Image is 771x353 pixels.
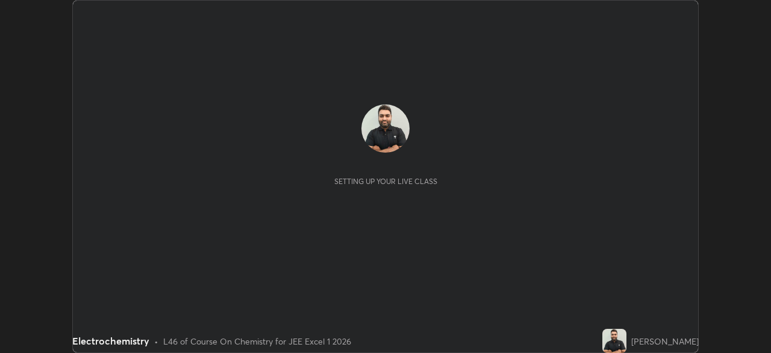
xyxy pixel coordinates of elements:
img: 432471919f7b420eaefc30f9293a7fbe.jpg [602,329,626,353]
div: [PERSON_NAME] [631,335,699,348]
div: • [154,335,158,348]
div: Electrochemistry [72,334,149,348]
img: 432471919f7b420eaefc30f9293a7fbe.jpg [361,104,410,153]
div: L46 of Course On Chemistry for JEE Excel 1 2026 [163,335,351,348]
div: Setting up your live class [334,177,437,186]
